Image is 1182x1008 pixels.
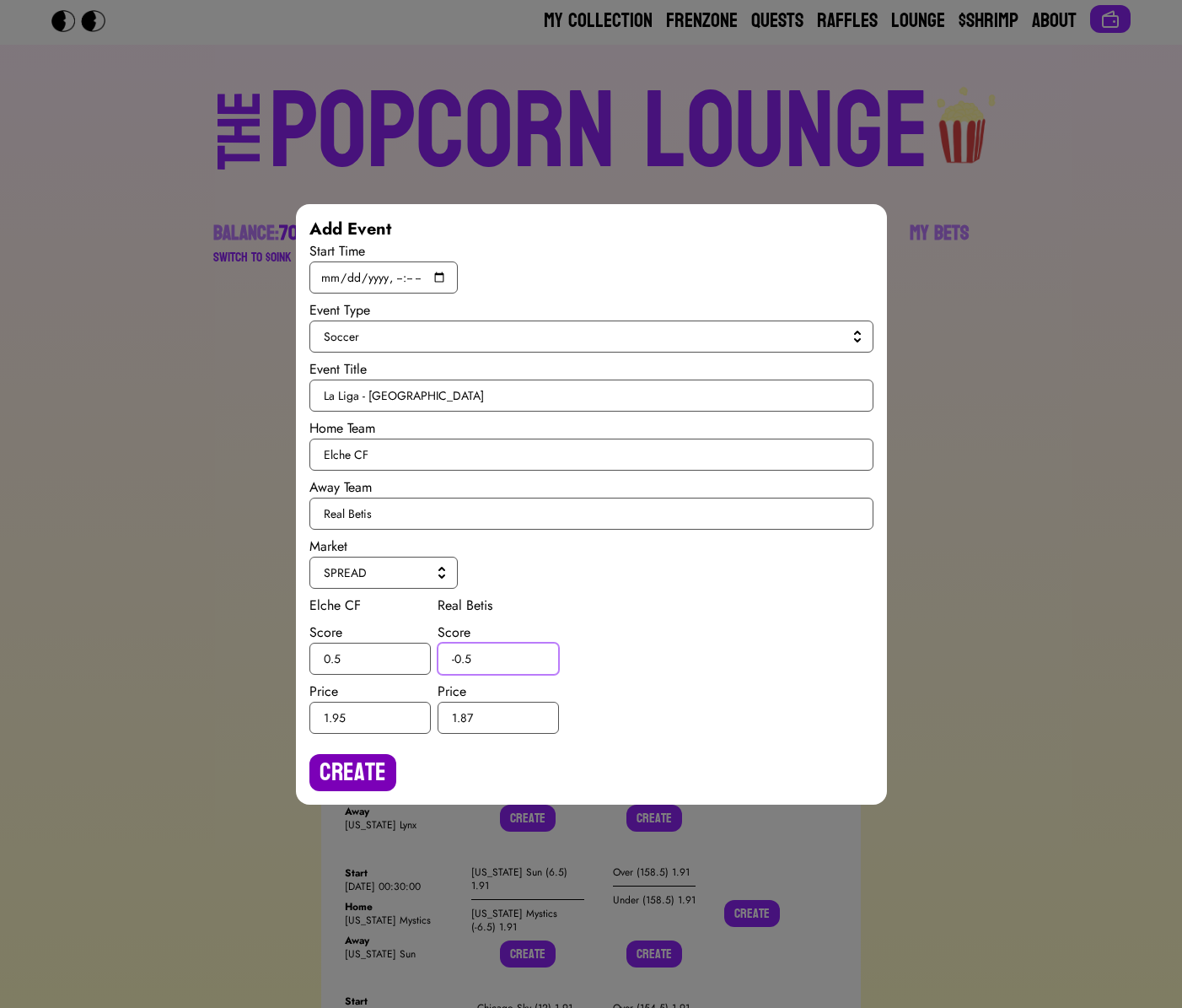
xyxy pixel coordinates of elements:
[309,321,873,353] button: Soccer
[309,557,458,589] button: SPREAD
[309,754,396,791] button: Create
[324,328,852,345] span: Soccer
[309,300,873,321] div: Event Type
[309,418,873,439] div: Home Team
[309,477,873,498] div: Away Team
[309,596,431,616] div: Elche CF
[438,623,559,643] div: Score
[438,596,559,616] div: Real Betis
[309,623,431,643] div: Score
[309,682,431,702] div: Price
[309,218,873,241] div: Add Event
[309,536,873,557] div: Market
[309,359,873,380] div: Event Title
[309,241,873,261] div: Start Time
[438,682,559,702] div: Price
[324,564,437,581] span: SPREAD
